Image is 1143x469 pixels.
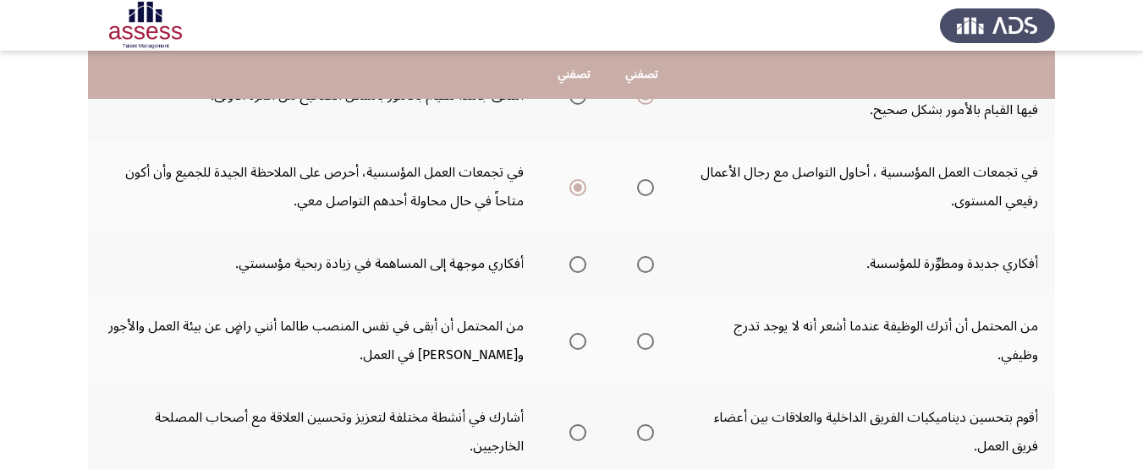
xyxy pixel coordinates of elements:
mat-radio-group: Select an option [630,417,654,446]
td: في تجمعات العمل المؤسسية، أحرص على الملاحظة الجيدة للجميع وأن أكون متاحاً في حال محاولة أحدهم الت... [88,141,541,232]
mat-radio-group: Select an option [630,172,654,201]
td: من المحتمل أن أبقى في نفس المنصب طالما أنني راضٍ عن بيئة العمل والأجور و[PERSON_NAME] في العمل. [88,295,541,386]
mat-radio-group: Select an option [563,326,586,355]
mat-radio-group: Select an option [563,417,586,446]
mat-radio-group: Select an option [630,326,654,355]
td: في تجمعات العمل المؤسسية ، أحاول التواصل مع رجال الأعمال رفيعي المستوى. [676,141,1055,232]
mat-radio-group: Select an option [563,172,586,201]
td: من المحتمل أن أترك الوظيفة عندما أشعر أنه لا يوجد تدرج وظيفي. [676,295,1055,386]
th: تصفني [608,51,676,99]
th: تصفني [541,51,608,99]
td: أفكاري موجهة إلى المساهمة في زيادة ربحية مؤسستي. [88,232,541,295]
img: Assess Talent Management logo [940,2,1055,49]
mat-radio-group: Select an option [563,249,586,278]
td: أفكاري جديدة ومطوِّرة للمؤسسة. [676,232,1055,295]
img: Assessment logo of Potentiality Assessment [88,2,203,49]
mat-radio-group: Select an option [630,249,654,278]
